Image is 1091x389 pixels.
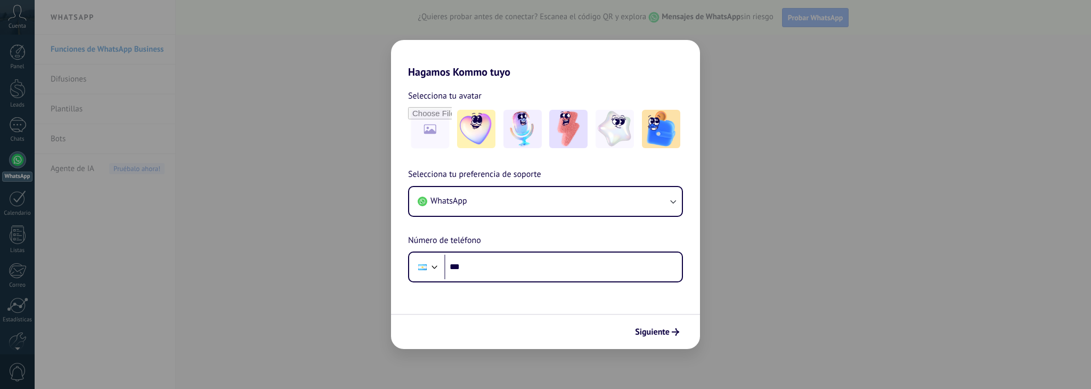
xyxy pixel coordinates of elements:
[630,323,684,341] button: Siguiente
[503,110,542,148] img: -2.jpeg
[457,110,495,148] img: -1.jpeg
[391,40,700,78] h2: Hagamos Kommo tuyo
[430,196,467,206] span: WhatsApp
[408,168,541,182] span: Selecciona tu preferencia de soporte
[596,110,634,148] img: -4.jpeg
[549,110,588,148] img: -3.jpeg
[642,110,680,148] img: -5.jpeg
[408,234,481,248] span: Número de teléfono
[408,89,482,103] span: Selecciona tu avatar
[409,187,682,216] button: WhatsApp
[412,256,433,278] div: Argentina: + 54
[635,328,670,336] span: Siguiente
